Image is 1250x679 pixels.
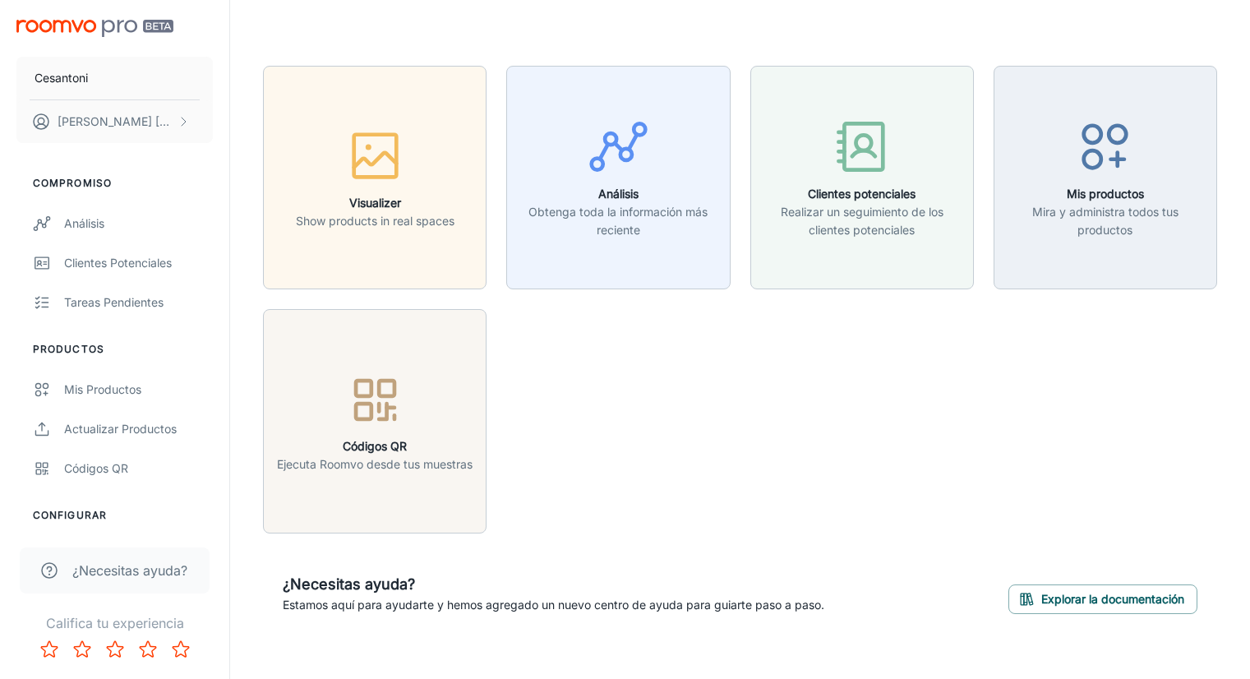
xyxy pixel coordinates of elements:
[33,633,66,666] button: Rate 1 star
[263,309,487,533] button: Códigos QREjecuta Roomvo desde tus muestras
[761,185,963,203] h6: Clientes potenciales
[506,169,730,185] a: AnálisisObtenga toda la información más reciente
[277,437,473,455] h6: Códigos QR
[994,169,1217,185] a: Mis productosMira y administra todos tus productos
[1004,185,1206,203] h6: Mis productos
[750,169,974,185] a: Clientes potencialesRealizar un seguimiento de los clientes potenciales
[283,596,824,614] p: Estamos aquí para ayudarte y hemos agregado un nuevo centro de ayuda para guiarte paso a paso.
[131,633,164,666] button: Rate 4 star
[64,254,213,272] div: Clientes potenciales
[13,613,216,633] p: Califica tu experiencia
[750,66,974,289] button: Clientes potencialesRealizar un seguimiento de los clientes potenciales
[296,194,454,212] h6: Visualizer
[58,113,173,131] p: [PERSON_NAME] [PERSON_NAME]
[506,66,730,289] button: AnálisisObtenga toda la información más reciente
[64,215,213,233] div: Análisis
[99,633,131,666] button: Rate 3 star
[16,57,213,99] button: Cesantoni
[16,20,173,37] img: Roomvo PRO Beta
[1004,203,1206,239] p: Mira y administra todos tus productos
[761,203,963,239] p: Realizar un seguimiento de los clientes potenciales
[1008,584,1197,614] button: Explorar la documentación
[1008,589,1197,606] a: Explorar la documentación
[35,69,88,87] p: Cesantoni
[66,633,99,666] button: Rate 2 star
[283,573,824,596] h6: ¿Necesitas ayuda?
[296,212,454,230] p: Show products in real spaces
[72,561,187,580] span: ¿Necesitas ayuda?
[16,100,213,143] button: [PERSON_NAME] [PERSON_NAME]
[64,381,213,399] div: Mis productos
[64,293,213,312] div: Tareas pendientes
[164,633,197,666] button: Rate 5 star
[64,420,213,438] div: Actualizar productos
[263,66,487,289] button: VisualizerShow products in real spaces
[517,185,719,203] h6: Análisis
[263,412,487,428] a: Códigos QREjecuta Roomvo desde tus muestras
[277,455,473,473] p: Ejecuta Roomvo desde tus muestras
[517,203,719,239] p: Obtenga toda la información más reciente
[64,460,213,478] div: Códigos QR
[994,66,1217,289] button: Mis productosMira y administra todos tus productos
